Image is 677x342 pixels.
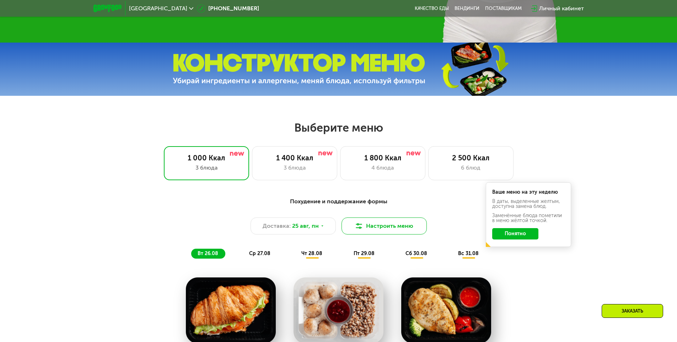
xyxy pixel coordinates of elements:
[492,213,565,223] div: Заменённые блюда пометили в меню жёлтой точкой.
[348,164,418,172] div: 4 блюда
[128,197,549,206] div: Похудение и поддержание формы
[405,250,427,256] span: сб 30.08
[198,250,218,256] span: вт 26.08
[348,154,418,162] div: 1 800 Ккал
[354,250,375,256] span: пт 29.08
[263,222,291,230] span: Доставка:
[492,190,565,195] div: Ваше меню на эту неделю
[458,250,479,256] span: вс 31.08
[292,222,319,230] span: 25 авг, пн
[259,164,330,172] div: 3 блюда
[301,250,322,256] span: чт 28.08
[455,6,479,11] a: Вендинги
[342,217,427,235] button: Настроить меню
[436,154,506,162] div: 2 500 Ккал
[492,199,565,209] div: В даты, выделенные желтым, доступна замена блюд.
[415,6,449,11] a: Качество еды
[197,4,259,13] a: [PHONE_NUMBER]
[259,154,330,162] div: 1 400 Ккал
[492,228,538,239] button: Понятно
[249,250,270,256] span: ср 27.08
[539,4,584,13] div: Личный кабинет
[23,121,654,135] h2: Выберите меню
[602,304,663,318] div: Заказать
[485,6,522,11] div: поставщикам
[436,164,506,172] div: 6 блюд
[171,164,242,172] div: 3 блюда
[171,154,242,162] div: 1 000 Ккал
[129,6,187,11] span: [GEOGRAPHIC_DATA]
